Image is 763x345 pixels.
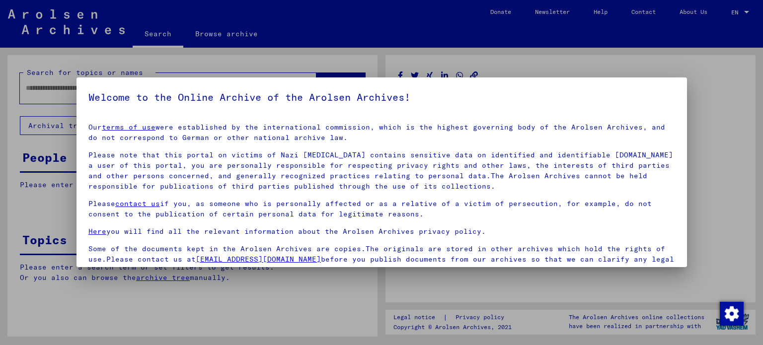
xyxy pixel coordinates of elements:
a: Here [88,227,106,236]
p: Some of the documents kept in the Arolsen Archives are copies.The originals are stored in other a... [88,244,675,275]
p: Please if you, as someone who is personally affected or as a relative of a victim of persecution,... [88,199,675,219]
a: terms of use [102,123,155,132]
h5: Welcome to the Online Archive of the Arolsen Archives! [88,89,675,105]
a: contact us [115,199,160,208]
img: Change consent [720,302,744,326]
p: Please note that this portal on victims of Nazi [MEDICAL_DATA] contains sensitive data on identif... [88,150,675,192]
p: you will find all the relevant information about the Arolsen Archives privacy policy. [88,226,675,237]
p: Our were established by the international commission, which is the highest governing body of the ... [88,122,675,143]
a: [EMAIL_ADDRESS][DOMAIN_NAME] [196,255,321,264]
